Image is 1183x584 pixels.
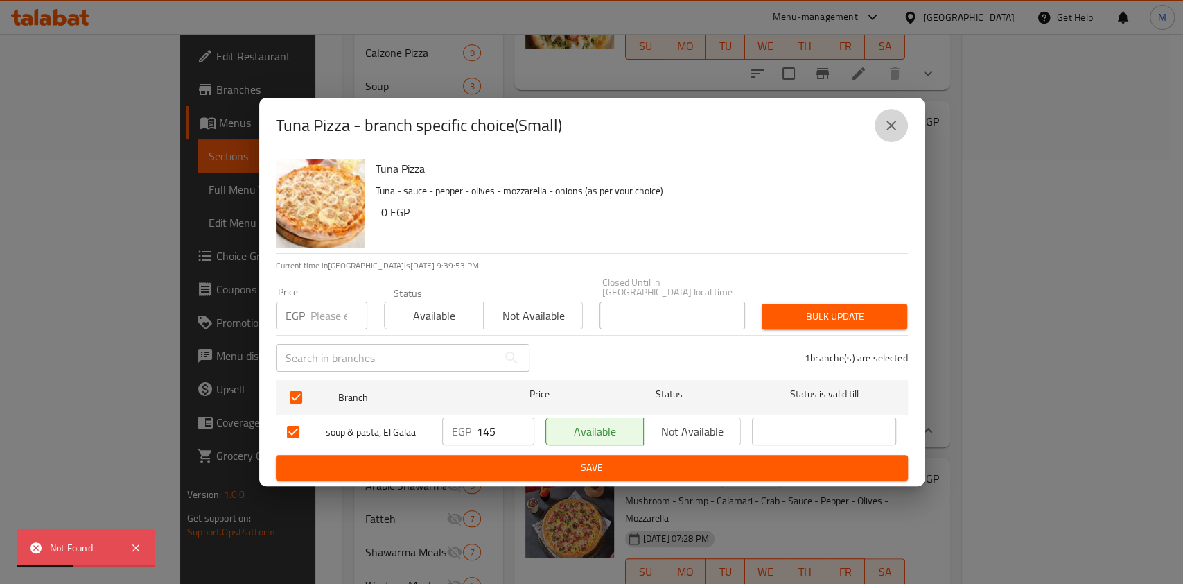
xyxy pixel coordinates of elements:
[752,386,896,403] span: Status is valid till
[649,422,736,442] span: Not available
[276,344,498,372] input: Search in branches
[489,306,577,326] span: Not available
[384,302,484,329] button: Available
[452,423,471,440] p: EGP
[875,109,908,142] button: close
[287,459,897,476] span: Save
[762,304,907,329] button: Bulk update
[338,389,482,406] span: Branch
[805,351,908,365] p: 1 branche(s) are selected
[276,114,562,137] h2: Tuna Pizza - branch specific choice(Small)
[50,540,116,556] div: Not Found
[552,422,638,442] span: Available
[483,302,583,329] button: Not available
[276,159,365,248] img: Tuna Pizza
[276,455,908,481] button: Save
[276,259,908,272] p: Current time in [GEOGRAPHIC_DATA] is [DATE] 9:39:53 PM
[310,302,367,329] input: Please enter price
[326,424,431,441] span: soup & pasta, El Galaa
[545,418,644,445] button: Available
[597,386,741,403] span: Status
[773,308,896,325] span: Bulk update
[286,307,305,324] p: EGP
[643,418,742,445] button: Not available
[493,386,586,403] span: Price
[376,182,897,200] p: Tuna - sauce - pepper - olives - mozzarella - onions (as per your choice)
[477,418,534,445] input: Please enter price
[381,203,897,222] h6: 0 EGP
[376,159,897,178] h6: Tuna Pizza
[390,306,478,326] span: Available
